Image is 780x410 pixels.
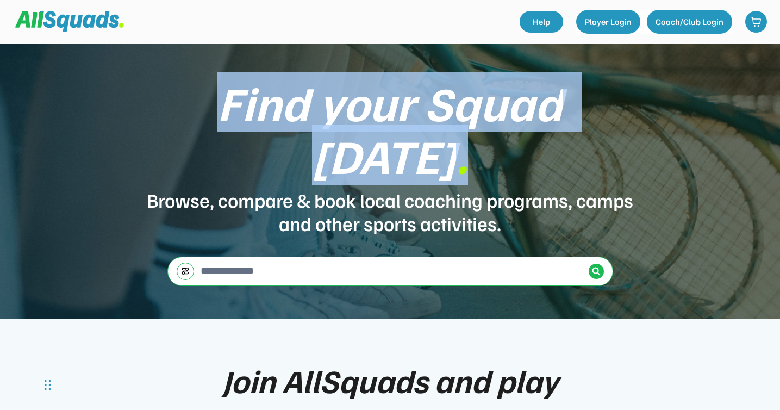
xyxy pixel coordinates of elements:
[146,188,635,235] div: Browse, compare & book local coaching programs, camps and other sports activities.
[647,10,732,34] button: Coach/Club Login
[222,362,558,398] div: Join AllSquads and play
[181,267,190,275] img: settings-03.svg
[592,267,601,276] img: Icon%20%2838%29.svg
[456,125,468,185] font: .
[146,76,635,182] div: Find your Squad [DATE]
[751,16,762,27] img: shopping-cart-01%20%281%29.svg
[15,11,124,32] img: Squad%20Logo.svg
[520,11,563,33] a: Help
[576,10,640,34] button: Player Login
